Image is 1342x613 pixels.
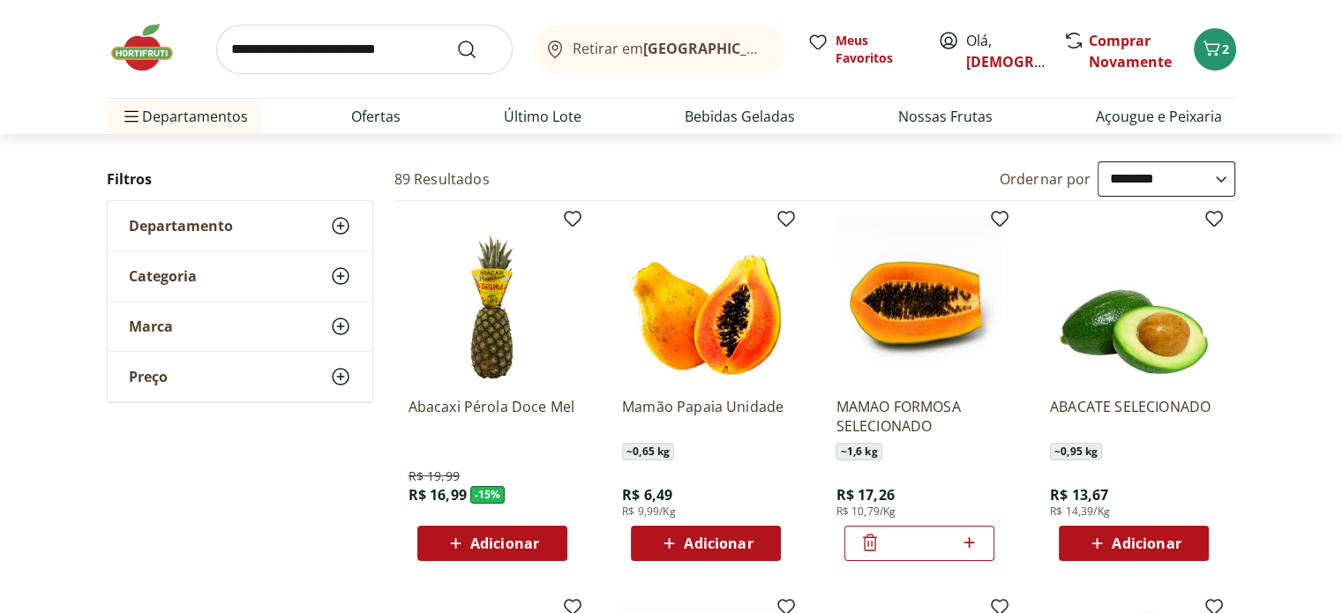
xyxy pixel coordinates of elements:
[456,39,499,60] button: Submit Search
[470,486,506,504] span: - 15 %
[1222,41,1229,57] span: 2
[409,467,460,485] span: R$ 19,99
[966,52,1125,71] a: [DEMOGRAPHIC_DATA]
[836,397,1003,436] a: MAMAO FORMOSA SELECIONADO
[129,368,168,385] span: Preço
[1112,536,1181,550] span: Adicionar
[631,526,781,561] button: Adicionar
[807,32,917,67] a: Meus Favoritos
[394,169,490,189] h2: 89 Resultados
[1089,31,1172,71] a: Comprar Novamente
[129,267,197,285] span: Categoria
[1000,169,1091,189] label: Ordernar por
[1096,106,1222,127] a: Açougue e Peixaria
[836,215,1003,383] img: MAMAO FORMOSA SELECIONADO
[216,25,513,74] input: search
[622,397,790,436] a: Mamão Papaia Unidade
[129,217,233,235] span: Departamento
[836,443,881,460] span: ~ 1,6 kg
[643,39,941,58] b: [GEOGRAPHIC_DATA]/[GEOGRAPHIC_DATA]
[1194,28,1236,71] button: Carrinho
[409,397,576,436] a: Abacaxi Pérola Doce Mel
[622,485,672,505] span: R$ 6,49
[1050,485,1108,505] span: R$ 13,67
[836,32,917,67] span: Meus Favoritos
[504,106,581,127] a: Último Lote
[108,201,372,250] button: Departamento
[107,21,195,74] img: Hortifruti
[121,95,142,138] button: Menu
[351,106,401,127] a: Ofertas
[622,443,674,460] span: ~ 0,65 kg
[470,536,539,550] span: Adicionar
[121,95,248,138] span: Departamentos
[107,161,373,197] h2: Filtros
[1050,443,1102,460] span: ~ 0,95 kg
[409,215,576,383] img: Abacaxi Pérola Doce Mel
[1050,397,1218,436] a: ABACATE SELECIONADO
[622,215,790,383] img: Mamão Papaia Unidade
[108,352,372,401] button: Preço
[1050,215,1218,383] img: ABACATE SELECIONADO
[836,485,894,505] span: R$ 17,26
[966,30,1045,72] span: Olá,
[836,505,896,519] span: R$ 10,79/Kg
[534,25,786,74] button: Retirar em[GEOGRAPHIC_DATA]/[GEOGRAPHIC_DATA]
[1059,526,1209,561] button: Adicionar
[684,536,753,550] span: Adicionar
[417,526,567,561] button: Adicionar
[409,485,467,505] span: R$ 16,99
[108,251,372,301] button: Categoria
[129,318,173,335] span: Marca
[622,505,676,519] span: R$ 9,99/Kg
[108,302,372,351] button: Marca
[1050,505,1110,519] span: R$ 14,39/Kg
[685,106,795,127] a: Bebidas Geladas
[573,41,768,56] span: Retirar em
[898,106,993,127] a: Nossas Frutas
